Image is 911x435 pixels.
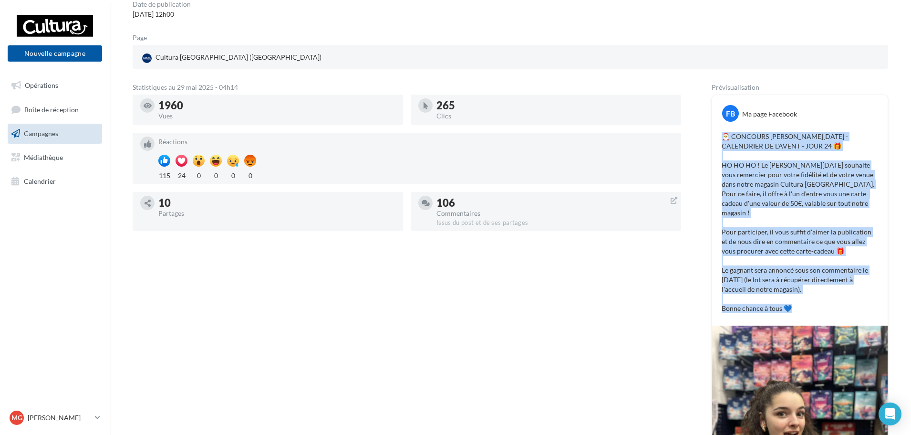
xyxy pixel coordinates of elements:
[158,113,395,119] div: Vues
[436,198,673,208] div: 106
[158,138,673,145] div: Réactions
[158,169,170,180] div: 115
[8,45,102,62] button: Nouvelle campagne
[158,100,395,111] div: 1960
[436,210,673,217] div: Commentaires
[8,409,102,427] a: MG [PERSON_NAME]
[244,169,256,180] div: 0
[140,51,387,65] a: Cultura [GEOGRAPHIC_DATA] ([GEOGRAPHIC_DATA])
[722,105,739,122] div: FB
[742,109,797,119] div: Ma page Facebook
[11,413,22,423] span: MG
[436,100,673,111] div: 265
[133,1,191,8] div: Date de publication
[133,34,155,41] div: Page
[140,51,323,65] div: Cultura [GEOGRAPHIC_DATA] ([GEOGRAPHIC_DATA])
[133,84,681,91] div: Statistiques au 29 mai 2025 - 04h14
[227,169,239,180] div: 0
[6,75,104,95] a: Opérations
[879,403,901,425] div: Open Intercom Messenger
[25,81,58,89] span: Opérations
[436,113,673,119] div: Clics
[193,169,205,180] div: 0
[24,153,63,161] span: Médiathèque
[210,169,222,180] div: 0
[24,129,58,138] span: Campagnes
[6,171,104,191] a: Calendrier
[24,105,79,113] span: Boîte de réception
[6,148,104,168] a: Médiathèque
[6,124,104,144] a: Campagnes
[6,99,104,120] a: Boîte de réception
[24,177,56,185] span: Calendrier
[436,219,673,227] div: Issus du post et de ses partages
[158,210,395,217] div: Partages
[28,413,91,423] p: [PERSON_NAME]
[722,132,878,313] p: 🎅 CONCOURS [PERSON_NAME][DATE] - CALENDRIER DE L'AVENT - JOUR 24 🎁 HO HO HO ! Le [PERSON_NAME][DA...
[712,84,888,91] div: Prévisualisation
[176,169,187,180] div: 24
[158,198,395,208] div: 10
[133,10,191,19] div: [DATE] 12h00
